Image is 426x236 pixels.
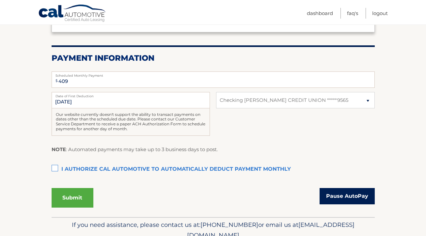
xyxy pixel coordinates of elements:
[52,163,375,176] label: I authorize cal automotive to automatically deduct payment monthly
[347,8,358,19] a: FAQ's
[52,108,210,136] div: Our website currently doesn't support the ability to transact payments on dates other than the sc...
[307,8,333,19] a: Dashboard
[52,53,375,63] h2: Payment Information
[52,146,66,152] strong: NOTE
[200,221,258,228] span: [PHONE_NUMBER]
[52,92,210,97] label: Date of First Deduction
[52,92,210,108] input: Payment Date
[52,188,93,208] button: Submit
[320,188,375,204] a: Pause AutoPay
[38,4,107,23] a: Cal Automotive
[52,145,218,154] p: : Automated payments may take up to 3 business days to post.
[372,8,388,19] a: Logout
[52,71,375,88] input: Payment Amount
[54,73,60,88] span: $
[52,71,375,77] label: Scheduled Monthly Payment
